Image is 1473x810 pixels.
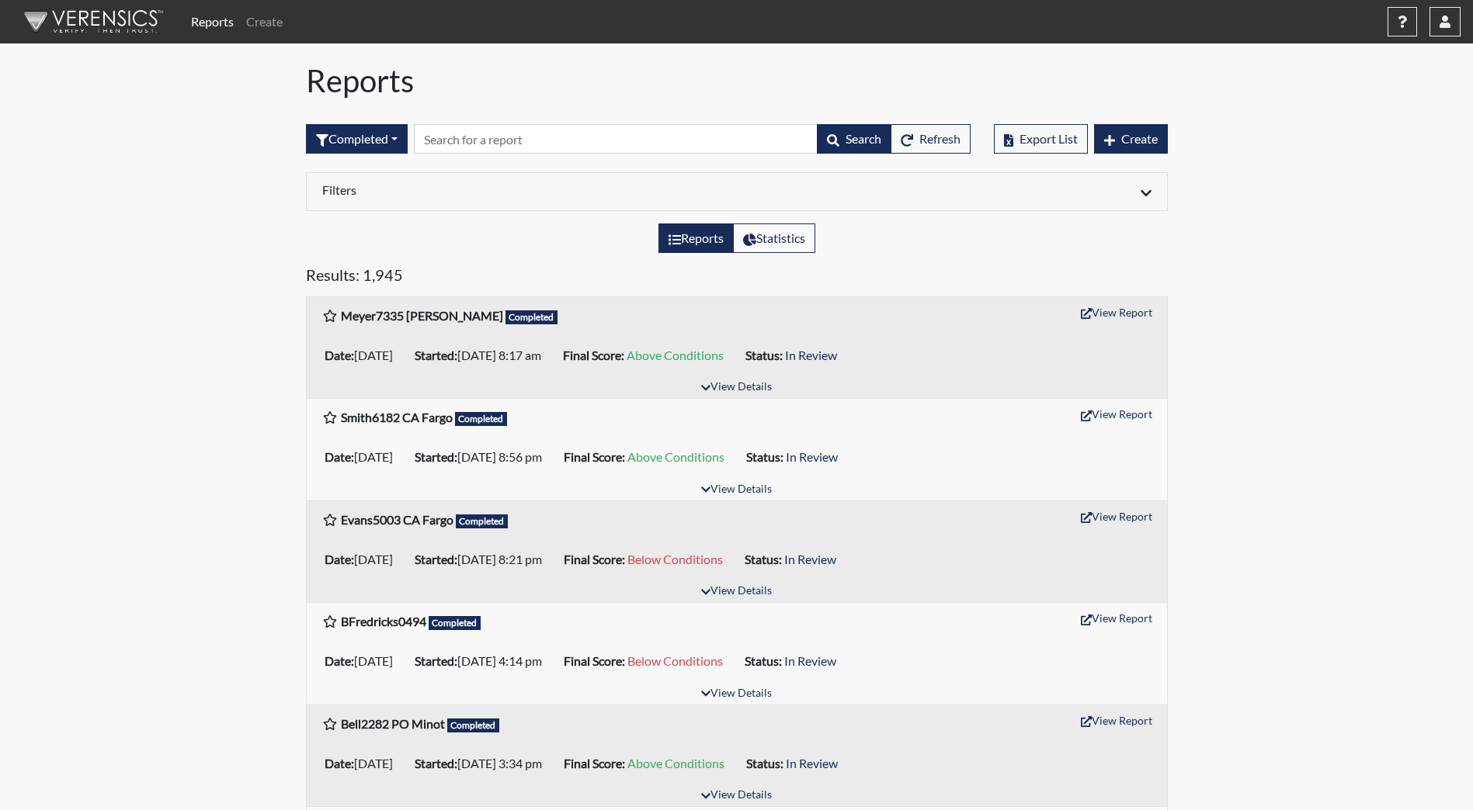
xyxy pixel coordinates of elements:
[408,751,558,776] li: [DATE] 3:34 pm
[429,616,481,630] span: Completed
[817,124,891,154] button: Search
[1074,606,1159,630] button: View Report
[185,6,240,37] a: Reports
[786,756,838,770] span: In Review
[694,581,779,602] button: View Details
[786,449,838,464] span: In Review
[414,124,818,154] input: Search by Registration ID, Interview Number, or Investigation Name.
[311,182,1163,201] div: Click to expand/collapse filters
[733,223,815,253] label: View statistics about completed interviews
[415,552,457,566] b: Started:
[891,124,971,154] button: Refresh
[1121,131,1158,146] span: Create
[627,653,723,668] span: Below Conditions
[306,265,1168,290] h5: Results: 1,945
[322,182,725,197] h6: Filters
[306,124,408,154] button: Completed
[1020,131,1078,146] span: Export List
[341,614,426,628] b: BFredricks0494
[1074,402,1159,426] button: View Report
[627,449,724,464] span: Above Conditions
[658,223,734,253] label: View the list of reports
[564,653,625,668] b: Final Score:
[846,131,881,146] span: Search
[627,552,723,566] span: Below Conditions
[325,552,354,566] b: Date:
[694,785,779,806] button: View Details
[919,131,961,146] span: Refresh
[408,445,558,469] li: [DATE] 8:56 pm
[694,377,779,398] button: View Details
[564,449,625,464] b: Final Score:
[341,410,453,424] b: Smith6182 CA Fargo
[456,514,509,528] span: Completed
[415,348,457,362] b: Started:
[415,449,457,464] b: Started:
[1074,504,1159,528] button: View Report
[318,649,408,673] li: [DATE]
[784,552,836,566] span: In Review
[325,756,354,770] b: Date:
[564,552,625,566] b: Final Score:
[240,6,289,37] a: Create
[447,718,500,732] span: Completed
[994,124,1088,154] button: Export List
[745,653,782,668] b: Status:
[408,547,558,572] li: [DATE] 8:21 pm
[784,653,836,668] span: In Review
[341,512,453,527] b: Evans5003 CA Fargo
[745,552,782,566] b: Status:
[1074,300,1159,324] button: View Report
[318,547,408,572] li: [DATE]
[341,308,503,323] b: Meyer7335 [PERSON_NAME]
[306,124,408,154] div: Filter by interview status
[564,756,625,770] b: Final Score:
[627,756,724,770] span: Above Conditions
[415,653,457,668] b: Started:
[505,310,558,324] span: Completed
[1094,124,1168,154] button: Create
[627,348,724,362] span: Above Conditions
[415,756,457,770] b: Started:
[318,343,408,368] li: [DATE]
[746,756,783,770] b: Status:
[785,348,837,362] span: In Review
[325,449,354,464] b: Date:
[318,445,408,469] li: [DATE]
[408,649,558,673] li: [DATE] 4:14 pm
[1074,708,1159,732] button: View Report
[694,479,779,500] button: View Details
[563,348,624,362] b: Final Score:
[325,653,354,668] b: Date:
[745,348,783,362] b: Status:
[318,751,408,776] li: [DATE]
[455,412,508,426] span: Completed
[341,716,445,731] b: Bell2282 PO Minot
[746,449,783,464] b: Status:
[306,62,1168,99] h1: Reports
[325,348,354,362] b: Date:
[408,343,557,368] li: [DATE] 8:17 am
[694,684,779,704] button: View Details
